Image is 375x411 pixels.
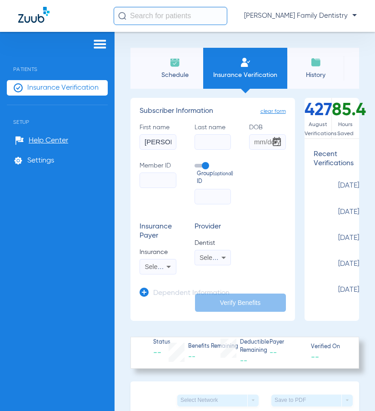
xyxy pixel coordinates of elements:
[240,57,251,68] img: Manual Insurance Verification
[15,136,68,145] a: Help Center
[270,339,303,347] span: Payer
[332,98,359,138] div: 85.4
[240,357,247,365] span: --
[18,7,50,23] img: Zuub Logo
[195,134,231,150] input: Last name
[7,105,108,125] span: Setup
[153,289,230,298] h3: Dependent Information
[195,123,231,150] label: Last name
[140,123,176,150] label: First name
[305,98,332,138] div: 427
[188,353,195,360] span: --
[268,133,286,151] button: Open calendar
[195,238,231,248] span: Dentist
[330,367,375,411] iframe: Chat Widget
[118,12,126,20] img: Search Icon
[305,150,360,168] h3: Recent Verifications
[314,182,359,198] span: [DATE]
[195,294,286,312] button: Verify Benefits
[311,352,319,361] span: --
[314,286,359,303] span: [DATE]
[140,134,176,150] input: First name
[29,136,68,145] span: Help Center
[197,170,231,186] span: Group ID
[195,223,231,232] h3: Provider
[140,248,176,257] span: Insurance
[140,173,176,188] input: Member ID
[145,263,201,270] span: Select an Insurance
[270,347,303,359] span: --
[260,107,286,116] span: clear form
[314,234,359,251] span: [DATE]
[93,39,107,50] img: hamburger-icon
[244,11,357,20] span: [PERSON_NAME] Family Dentistry
[27,83,99,92] span: Insurance Verification
[310,57,321,68] img: History
[314,208,359,225] span: [DATE]
[249,123,286,150] label: DOB
[153,71,196,80] span: Schedule
[27,156,54,165] span: Settings
[240,339,269,355] span: Deductible Remaining
[153,339,170,347] span: Status
[188,343,238,351] span: Benefits Remaining
[305,120,331,138] span: August Verifications
[332,120,359,138] span: Hours Saved
[140,223,176,240] h3: Insurance Payer
[213,170,233,186] small: (optional)
[200,254,244,261] span: Select a Dentist
[140,107,286,116] h3: Subscriber Information
[170,57,180,68] img: Schedule
[140,161,176,205] label: Member ID
[114,7,227,25] input: Search for patients
[314,260,359,277] span: [DATE]
[294,71,337,80] span: History
[153,347,170,359] span: --
[210,71,280,80] span: Insurance Verification
[311,343,345,351] span: Verified On
[249,134,286,150] input: DOBOpen calendar
[7,52,108,72] span: Patients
